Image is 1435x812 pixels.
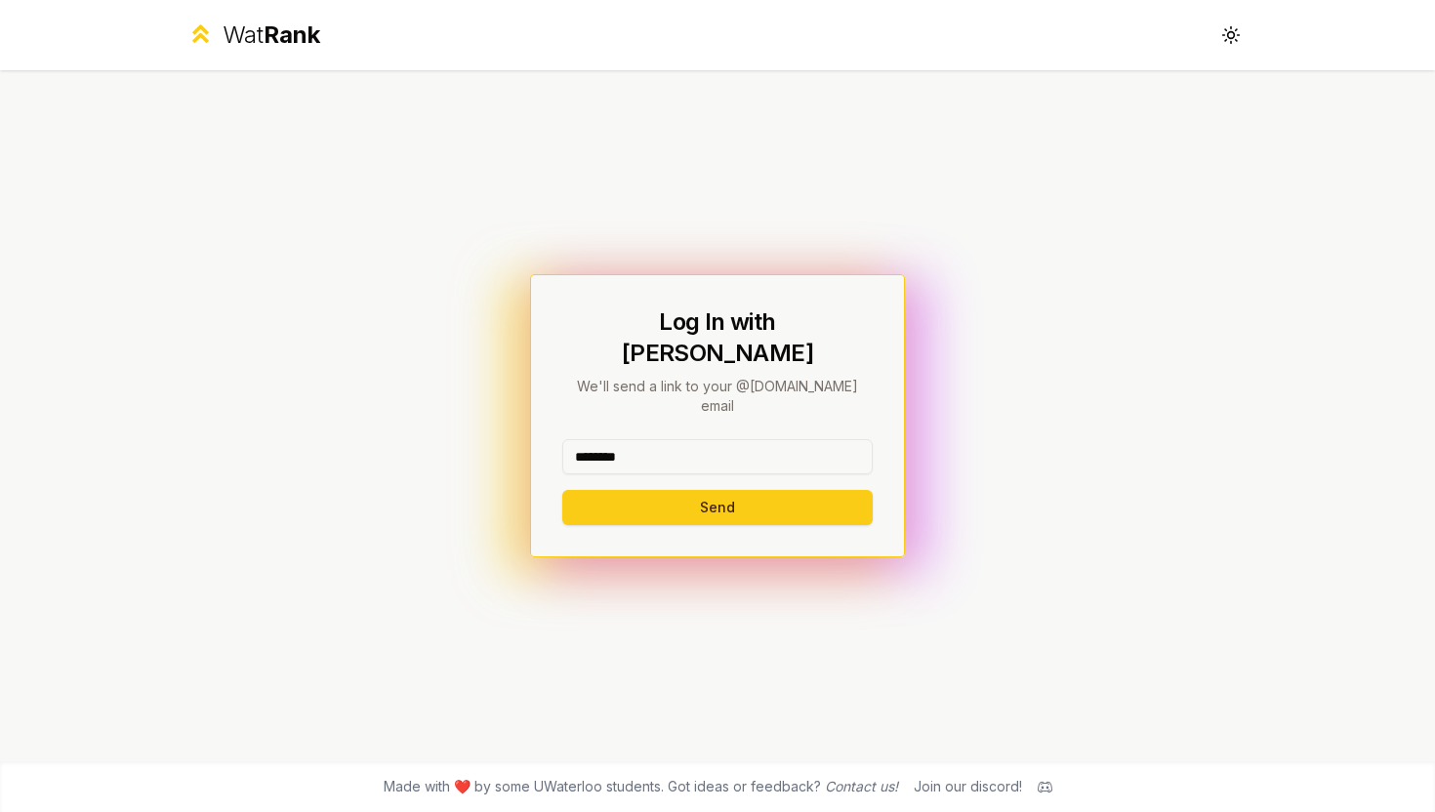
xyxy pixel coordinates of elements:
[914,777,1022,796] div: Join our discord!
[562,377,873,416] p: We'll send a link to your @[DOMAIN_NAME] email
[264,20,320,49] span: Rank
[223,20,320,51] div: Wat
[562,490,873,525] button: Send
[562,306,873,369] h1: Log In with [PERSON_NAME]
[825,778,898,794] a: Contact us!
[186,20,320,51] a: WatRank
[384,777,898,796] span: Made with ❤️ by some UWaterloo students. Got ideas or feedback?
